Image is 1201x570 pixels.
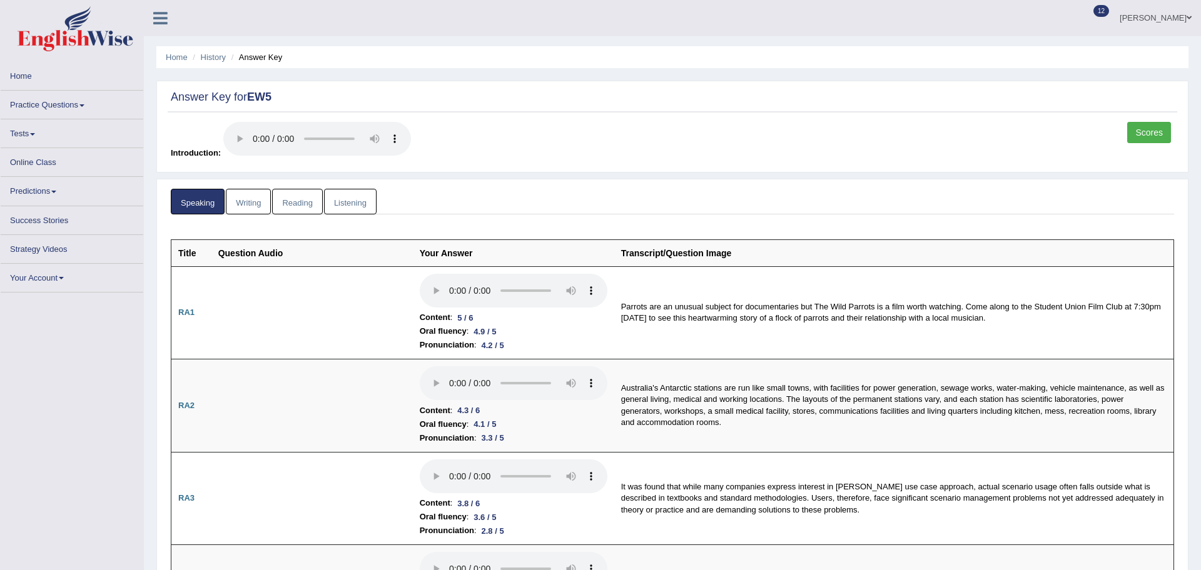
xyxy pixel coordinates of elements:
li: : [420,510,607,524]
li: Answer Key [228,51,283,63]
div: 3.8 / 6 [452,497,485,510]
li: : [420,496,607,510]
a: Home [1,62,143,86]
li: : [420,404,607,417]
div: 3.6 / 5 [469,511,501,524]
a: Writing [226,189,271,214]
span: Introduction: [171,148,221,157]
a: Practice Questions [1,91,143,115]
a: Home [166,52,188,62]
li: : [420,524,607,537]
a: Tests [1,119,143,144]
div: 4.9 / 5 [469,325,501,338]
b: Pronunciation [420,524,474,537]
li: : [420,417,607,431]
a: Online Class [1,148,143,172]
div: 4.2 / 5 [477,339,509,352]
td: Australia's Antarctic stations are run like small towns, with facilities for power generation, se... [614,359,1174,452]
th: Transcript/Question Image [614,239,1174,266]
div: 2.8 / 5 [477,524,509,537]
b: Oral fluency [420,510,467,524]
b: Pronunciation [420,431,474,445]
li: : [420,431,607,445]
div: 4.3 / 6 [452,404,485,417]
b: Content [420,311,450,324]
div: 3.3 / 5 [477,431,509,444]
a: Speaking [171,189,225,214]
th: Your Answer [413,239,614,266]
a: History [201,52,226,62]
li: : [420,324,607,338]
a: Your Account [1,264,143,288]
b: RA3 [178,493,195,502]
b: Oral fluency [420,324,467,338]
td: Parrots are an unusual subject for documentaries but The Wild Parrots is a film worth watching. C... [614,266,1174,359]
th: Question Audio [211,239,413,266]
td: It was found that while many companies express interest in [PERSON_NAME] use case approach, actua... [614,452,1174,545]
a: Strategy Videos [1,235,143,259]
strong: EW5 [247,91,271,103]
li: : [420,311,607,324]
b: Pronunciation [420,338,474,352]
b: RA1 [178,307,195,317]
h2: Answer Key for [171,91,1174,104]
span: 12 [1093,5,1109,17]
b: Content [420,496,450,510]
a: Success Stories [1,206,143,231]
a: Listening [324,189,377,214]
div: 5 / 6 [452,311,478,324]
b: RA2 [178,401,195,410]
b: Content [420,404,450,417]
b: Oral fluency [420,417,467,431]
li: : [420,338,607,352]
a: Reading [272,189,322,214]
a: Scores [1127,122,1171,143]
div: 4.1 / 5 [469,417,501,431]
a: Predictions [1,177,143,201]
th: Title [171,239,211,266]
